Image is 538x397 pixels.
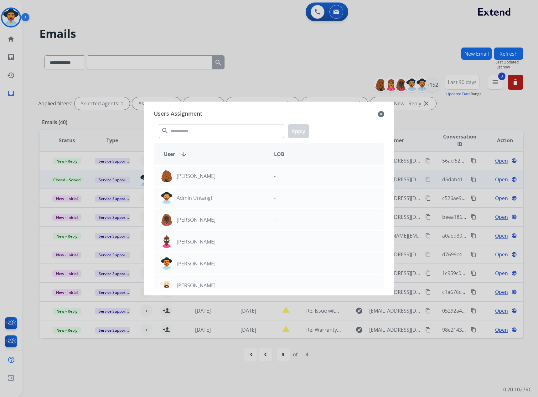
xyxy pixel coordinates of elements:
mat-icon: arrow_downward [180,150,188,158]
p: [PERSON_NAME] [177,282,215,289]
p: - [274,172,276,180]
p: Admin Untangl [177,194,212,202]
span: LOB [274,150,284,158]
p: - [274,260,276,267]
span: Users Assignment [154,109,202,119]
p: - [274,238,276,245]
p: [PERSON_NAME] [177,172,215,180]
p: - [274,194,276,202]
p: [PERSON_NAME] [177,260,215,267]
p: - [274,282,276,289]
p: [PERSON_NAME] [177,216,215,224]
mat-icon: search [161,127,169,134]
button: Apply [288,124,309,138]
p: [PERSON_NAME] [177,238,215,245]
div: User [159,150,269,158]
mat-icon: close [378,110,384,118]
p: - [274,216,276,224]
